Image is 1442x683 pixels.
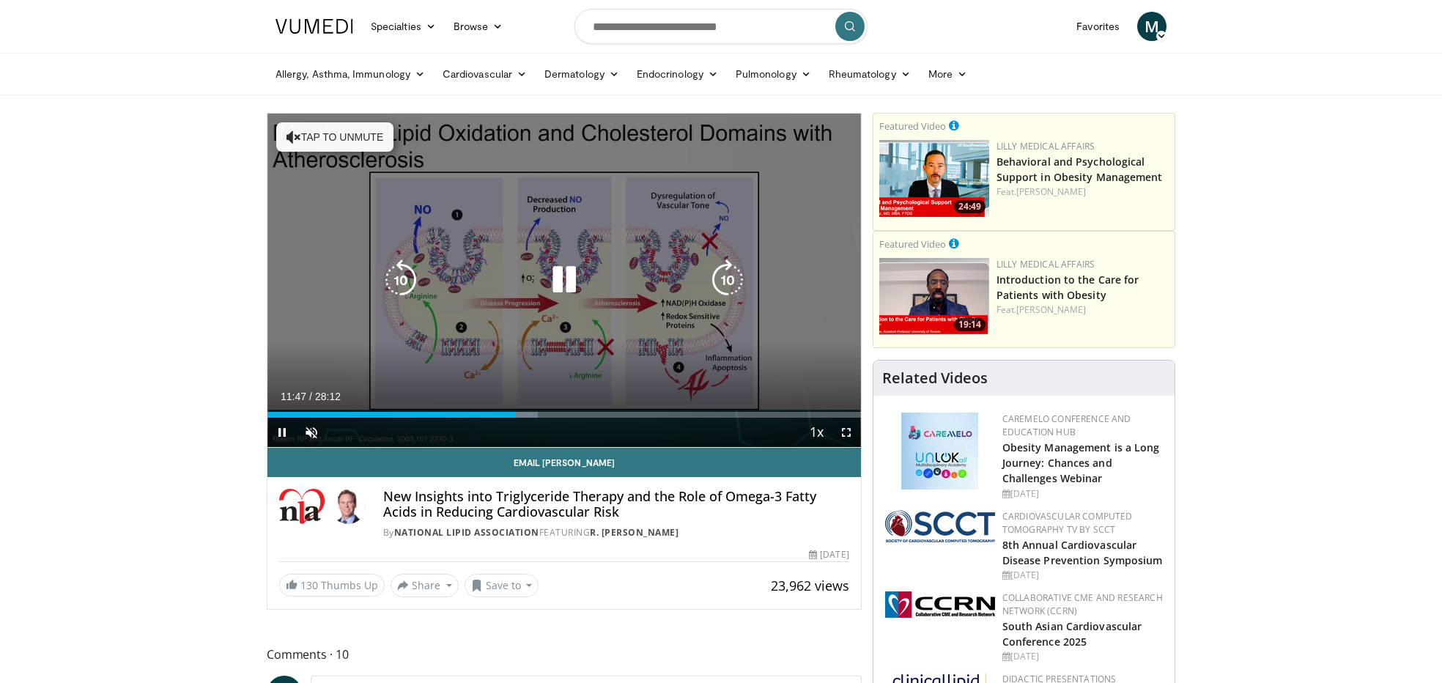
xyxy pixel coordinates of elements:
button: Pause [267,418,297,447]
img: 51a70120-4f25-49cc-93a4-67582377e75f.png.150x105_q85_autocrop_double_scale_upscale_version-0.2.png [885,510,995,542]
a: Specialties [362,12,445,41]
a: Lilly Medical Affairs [997,258,1095,270]
a: R. [PERSON_NAME] [590,526,679,539]
span: / [309,391,312,402]
small: Featured Video [879,237,946,251]
input: Search topics, interventions [574,9,868,44]
div: [DATE] [1002,650,1163,663]
a: Browse [445,12,512,41]
a: CaReMeLO Conference and Education Hub [1002,413,1131,438]
h4: Related Videos [882,369,988,387]
a: National Lipid Association [394,526,539,539]
img: 45df64a9-a6de-482c-8a90-ada250f7980c.png.150x105_q85_autocrop_double_scale_upscale_version-0.2.jpg [901,413,978,490]
span: 19:14 [954,318,986,331]
a: Pulmonology [727,59,820,89]
button: Tap to unmute [276,122,393,152]
span: 11:47 [281,391,306,402]
span: 23,962 views [771,577,849,594]
h4: New Insights into Triglyceride Therapy and the Role of Omega-3 Fatty Acids in Reducing Cardiovasc... [383,489,849,520]
img: VuMedi Logo [276,19,353,34]
small: Featured Video [879,119,946,133]
div: [DATE] [1002,487,1163,501]
a: Cardiovascular Computed Tomography TV by SCCT [1002,510,1133,536]
img: National Lipid Association [279,489,325,524]
a: More [920,59,976,89]
button: Save to [465,574,539,597]
img: acc2e291-ced4-4dd5-b17b-d06994da28f3.png.150x105_q85_crop-smart_upscale.png [879,258,989,335]
span: 130 [300,578,318,592]
div: Progress Bar [267,412,861,418]
span: 24:49 [954,200,986,213]
button: Share [391,574,459,597]
button: Unmute [297,418,326,447]
div: Feat. [997,185,1169,199]
a: Endocrinology [628,59,727,89]
img: ba3304f6-7838-4e41-9c0f-2e31ebde6754.png.150x105_q85_crop-smart_upscale.png [879,140,989,217]
a: Introduction to the Care for Patients with Obesity [997,273,1139,302]
video-js: Video Player [267,114,861,448]
a: Lilly Medical Affairs [997,140,1095,152]
img: a04ee3ba-8487-4636-b0fb-5e8d268f3737.png.150x105_q85_autocrop_double_scale_upscale_version-0.2.png [885,591,995,618]
a: Cardiovascular [434,59,536,89]
a: Behavioral and Psychological Support in Obesity Management [997,155,1163,184]
a: South Asian Cardiovascular Conference 2025 [1002,619,1142,649]
div: Feat. [997,303,1169,317]
div: [DATE] [1002,569,1163,582]
div: By FEATURING [383,526,849,539]
a: [PERSON_NAME] [1016,303,1086,316]
a: 130 Thumbs Up [279,574,385,597]
span: 28:12 [315,391,341,402]
a: Email [PERSON_NAME] [267,448,861,477]
a: Dermatology [536,59,628,89]
button: Fullscreen [832,418,861,447]
a: 19:14 [879,258,989,335]
a: 24:49 [879,140,989,217]
a: Favorites [1068,12,1128,41]
div: [DATE] [809,548,848,561]
img: Avatar [330,489,366,524]
span: Comments 10 [267,645,862,664]
a: Rheumatology [820,59,920,89]
a: Allergy, Asthma, Immunology [267,59,434,89]
a: M [1137,12,1166,41]
a: Obesity Management is a Long Journey: Chances and Challenges Webinar [1002,440,1160,485]
a: [PERSON_NAME] [1016,185,1086,198]
a: 8th Annual Cardiovascular Disease Prevention Symposium [1002,538,1163,567]
a: Collaborative CME and Research Network (CCRN) [1002,591,1163,617]
button: Playback Rate [802,418,832,447]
